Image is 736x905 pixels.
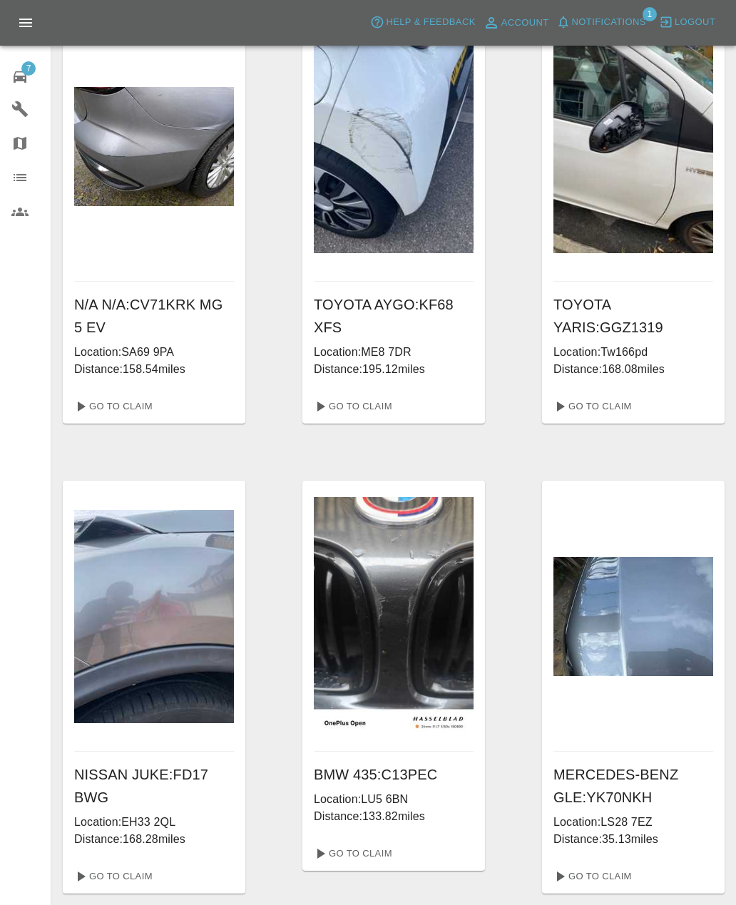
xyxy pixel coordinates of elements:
a: Account [479,11,553,34]
span: Logout [675,14,715,31]
p: Distance: 35.13 miles [553,831,713,848]
p: Location: ME8 7DR [314,344,474,361]
p: Location: SA69 9PA [74,344,234,361]
h6: MERCEDES-BENZ GLE : YK70NKH [553,763,713,809]
p: Distance: 133.82 miles [314,808,474,825]
span: 7 [21,61,36,76]
a: Go To Claim [308,842,396,865]
button: Logout [655,11,719,34]
p: Location: LS28 7EZ [553,814,713,831]
h6: N/A N/A : CV71KRK MG 5 EV [74,293,234,339]
p: Distance: 168.28 miles [74,831,234,848]
p: Distance: 158.54 miles [74,361,234,378]
h6: TOYOTA AYGO : KF68 XFS [314,293,474,339]
span: 1 [643,7,657,21]
h6: NISSAN JUKE : FD17 BWG [74,763,234,809]
span: Notifications [572,14,646,31]
p: Location: EH33 2QL [74,814,234,831]
p: Location: Tw166pd [553,344,713,361]
h6: TOYOTA YARIS : GGZ1319 [553,293,713,339]
a: Go To Claim [548,865,635,888]
button: Help & Feedback [367,11,479,34]
a: Go To Claim [308,395,396,418]
button: Notifications [553,11,650,34]
p: Distance: 168.08 miles [553,361,713,378]
h6: BMW 435 : C13PEC [314,763,474,786]
span: Account [501,15,549,31]
p: Location: LU5 6BN [314,791,474,808]
p: Distance: 195.12 miles [314,361,474,378]
a: Go To Claim [548,395,635,418]
span: Help & Feedback [386,14,475,31]
a: Go To Claim [68,395,156,418]
button: Open drawer [9,6,43,40]
a: Go To Claim [68,865,156,888]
